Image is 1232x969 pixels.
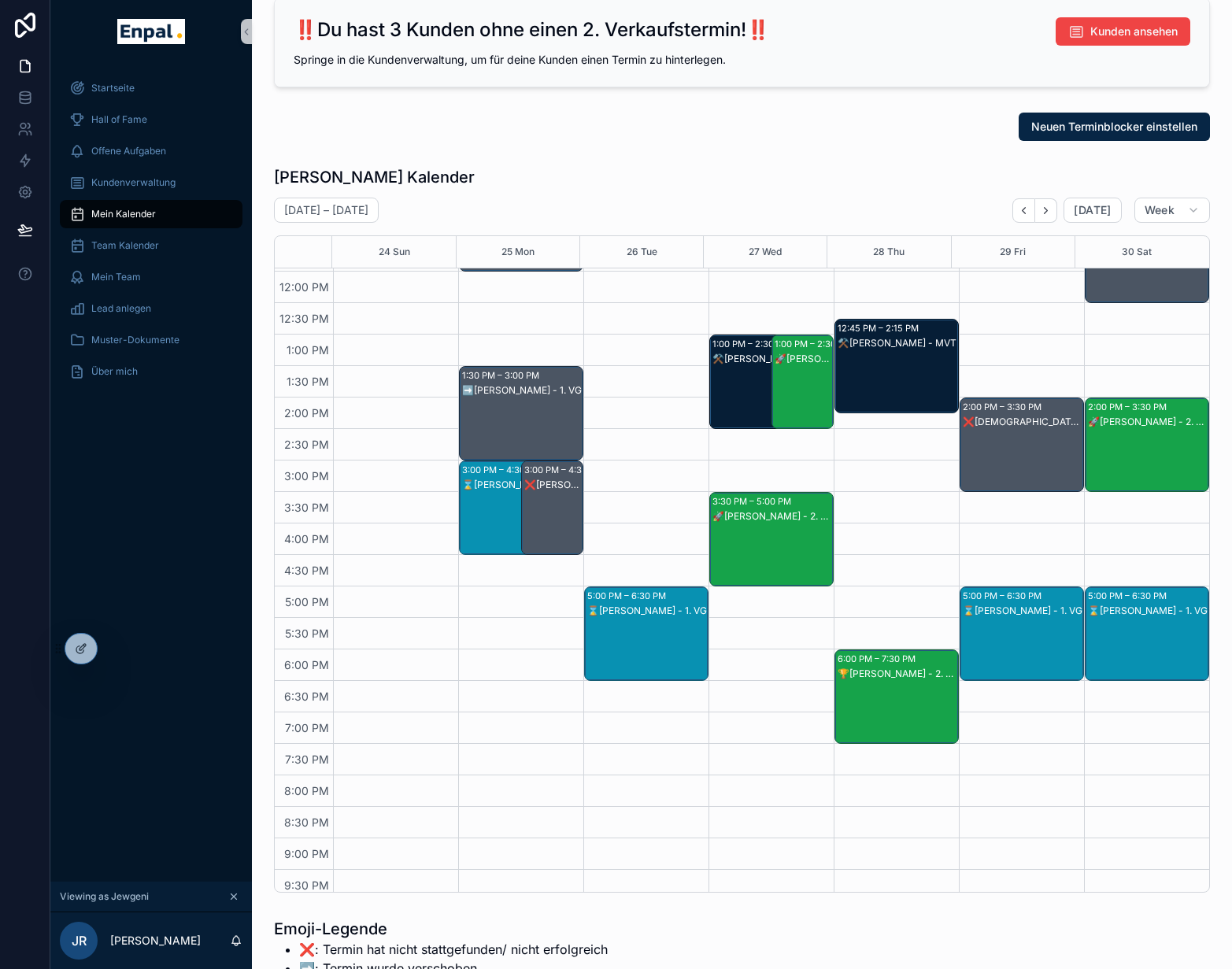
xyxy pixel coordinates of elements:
a: Mein Kalender [60,200,242,228]
div: 1:00 PM – 2:30 PM⚒️[PERSON_NAME] - MVT [710,335,814,428]
div: 1:30 PM – 3:00 PM [462,368,543,383]
button: 28 Thu [873,236,905,268]
span: Springe in die Kundenverwaltung, um für deine Kunden einen Termin zu hinterlegen. [294,53,726,66]
span: Über mich [91,365,138,378]
li: ❌: Termin hat nicht stattgefunden/ nicht erfolgreich [299,940,638,959]
a: Kundenverwaltung [60,168,242,197]
img: App logo [117,19,184,44]
span: JR [72,931,87,950]
span: Mein Kalender [91,208,156,220]
span: 8:30 PM [280,816,333,829]
div: 29 Fri [1000,236,1026,268]
div: 5:00 PM – 6:30 PM⌛[PERSON_NAME] - 1. VG [1086,587,1208,680]
a: Hall of Fame [60,105,242,134]
div: 1:00 PM – 2:30 PM [712,336,794,352]
span: 3:30 PM [280,501,333,514]
span: Neuen Terminblocker einstellen [1031,119,1197,135]
span: 1:00 PM [283,343,333,357]
div: ⌛[PERSON_NAME] - 1. VG [963,605,1082,617]
div: 3:00 PM – 4:30 PM [524,462,607,478]
span: 2:00 PM [280,406,333,420]
div: 🚀[PERSON_NAME] - 2. VG [712,510,832,523]
div: 1:00 PM – 2:30 PM [775,336,856,352]
div: ⌛[PERSON_NAME] - 1. VG [587,605,707,617]
button: 30 Sat [1122,236,1152,268]
div: 2:00 PM – 3:30 PM🚀[PERSON_NAME] - 2. VG [1086,398,1208,491]
span: 4:30 PM [280,564,333,577]
button: Kunden ansehen [1056,17,1190,46]
a: Startseite [60,74,242,102]
span: Kundenverwaltung [91,176,176,189]
div: 5:00 PM – 6:30 PM [587,588,670,604]
div: 5:00 PM – 6:30 PM [963,588,1045,604]
div: 2:00 PM – 3:30 PM [1088,399,1171,415]
div: 5:00 PM – 6:30 PM⌛[PERSON_NAME] - 1. VG [960,587,1083,680]
span: 7:00 PM [281,721,333,734]
div: 🚀[PERSON_NAME] - 2. VG [1088,416,1208,428]
span: 1:30 PM [283,375,333,388]
button: 25 Mon [501,236,535,268]
div: 1:00 PM – 2:30 PM🚀[PERSON_NAME] - 2. VG [772,335,833,428]
div: ➡️[PERSON_NAME] - 1. VG [462,384,582,397]
div: scrollable content [50,63,252,406]
button: Back [1012,198,1035,223]
span: 5:00 PM [281,595,333,608]
div: ❌[PERSON_NAME] - 1. VG [524,479,582,491]
div: ⌛[PERSON_NAME] - 1. VG [1088,605,1208,617]
span: 12:00 PM [276,280,333,294]
span: 8:00 PM [280,784,333,797]
span: Kunden ansehen [1090,24,1178,39]
a: Über mich [60,357,242,386]
a: Offene Aufgaben [60,137,242,165]
button: [DATE] [1064,198,1121,223]
div: ⚒️[PERSON_NAME] - MVT [838,337,957,350]
span: 6:30 PM [280,690,333,703]
span: 5:30 PM [281,627,333,640]
button: 24 Sun [379,236,410,268]
button: 26 Tue [627,236,657,268]
div: 5:00 PM – 6:30 PM⌛[PERSON_NAME] - 1. VG [585,587,708,680]
span: 6:00 PM [280,658,333,671]
h1: Emoji-Legende [274,918,638,940]
a: Team Kalender [60,231,242,260]
div: 6:00 PM – 7:30 PM [838,651,919,667]
button: Next [1035,198,1057,223]
span: 12:30 PM [276,312,333,325]
div: 3:00 PM – 4:30 PM [462,462,545,478]
span: Startseite [91,82,135,94]
span: 9:00 PM [280,847,333,860]
div: 12:45 PM – 2:15 PM [838,320,923,336]
span: 7:30 PM [281,753,333,766]
div: 12:45 PM – 2:15 PM⚒️[PERSON_NAME] - MVT [835,320,958,412]
span: Lead anlegen [91,302,151,315]
div: 3:30 PM – 5:00 PM [712,494,795,509]
div: ⌛[PERSON_NAME] - 1. VG [462,479,563,491]
div: ⚒️[PERSON_NAME] - MVT [712,353,813,365]
span: 9:30 PM [280,878,333,892]
a: Lead anlegen [60,294,242,323]
div: ❌[DEMOGRAPHIC_DATA][PERSON_NAME] - 1. VG [963,416,1082,428]
div: 6:00 PM – 7:30 PM🏆[PERSON_NAME] - 2. VG [835,650,958,743]
a: Muster-Dokumente [60,326,242,354]
div: 2:00 PM – 3:30 PM❌[DEMOGRAPHIC_DATA][PERSON_NAME] - 1. VG [960,398,1083,491]
span: [DATE] [1074,203,1111,217]
a: Mein Team [60,263,242,291]
div: 5:00 PM – 6:30 PM [1088,588,1171,604]
span: Viewing as Jewgeni [60,890,149,903]
button: 27 Wed [749,236,782,268]
h2: ‼️Du hast 3 Kunden ohne einen 2. Verkaufstermin!‼️ [294,17,770,43]
div: 🏆[PERSON_NAME] - 2. VG [838,668,957,680]
span: 3:00 PM [280,469,333,483]
span: Team Kalender [91,239,159,252]
div: 3:00 PM – 4:30 PM❌[PERSON_NAME] - 1. VG [522,461,583,554]
button: Neuen Terminblocker einstellen [1019,113,1210,141]
span: 4:00 PM [280,532,333,546]
span: Week [1145,203,1175,217]
div: 3:00 PM – 4:30 PM⌛[PERSON_NAME] - 1. VG [460,461,564,554]
span: 2:30 PM [280,438,333,451]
